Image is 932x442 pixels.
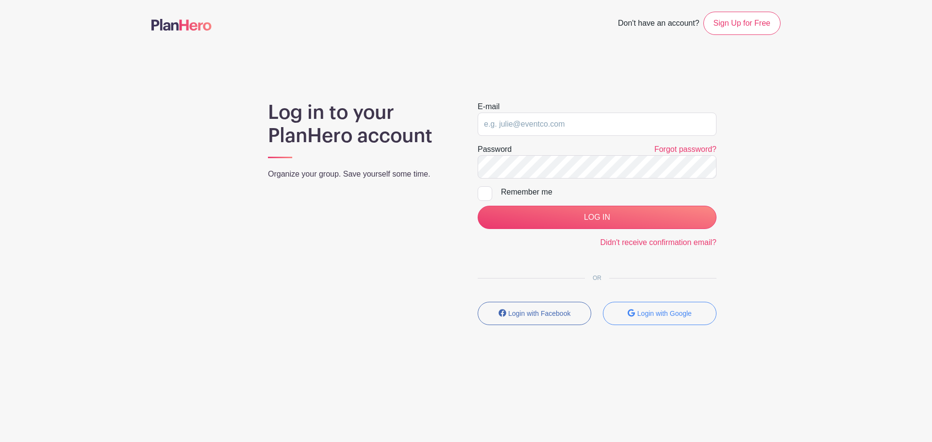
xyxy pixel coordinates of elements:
a: Sign Up for Free [703,12,781,35]
button: Login with Facebook [478,302,591,325]
h1: Log in to your PlanHero account [268,101,454,147]
label: Password [478,144,512,155]
img: logo-507f7623f17ff9eddc593b1ce0a138ce2505c220e1c5a4e2b4648c50719b7d32.svg [151,19,212,31]
a: Forgot password? [654,145,716,153]
input: LOG IN [478,206,716,229]
label: E-mail [478,101,499,113]
small: Login with Facebook [508,310,570,317]
p: Organize your group. Save yourself some time. [268,168,454,180]
div: Remember me [501,186,716,198]
span: Don't have an account? [618,14,699,35]
small: Login with Google [637,310,692,317]
input: e.g. julie@eventco.com [478,113,716,136]
button: Login with Google [603,302,716,325]
a: Didn't receive confirmation email? [600,238,716,246]
span: OR [585,275,609,281]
